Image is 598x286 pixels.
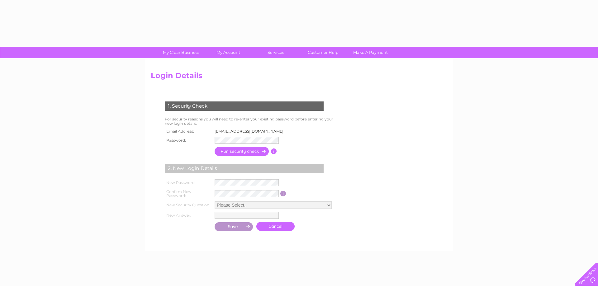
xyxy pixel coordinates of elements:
[203,47,254,58] a: My Account
[163,188,213,200] th: Confirm New Password:
[345,47,396,58] a: Make A Payment
[163,127,213,135] th: Email Address:
[165,101,324,111] div: 1. Security Check
[280,191,286,196] input: Information
[151,71,447,83] h2: Login Details
[213,127,289,135] td: [EMAIL_ADDRESS][DOMAIN_NAME]
[215,222,253,231] input: Submit
[250,47,301,58] a: Services
[163,200,213,210] th: New Security Question
[256,222,295,231] a: Cancel
[163,210,213,220] th: New Answer:
[165,164,324,173] div: 2. New Login Details
[297,47,349,58] a: Customer Help
[163,178,213,188] th: New Password:
[163,115,340,127] td: For security reasons you will need to re-enter your existing password before entering your new lo...
[163,135,213,145] th: Password:
[271,148,277,154] input: Information
[155,47,207,58] a: My Clear Business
